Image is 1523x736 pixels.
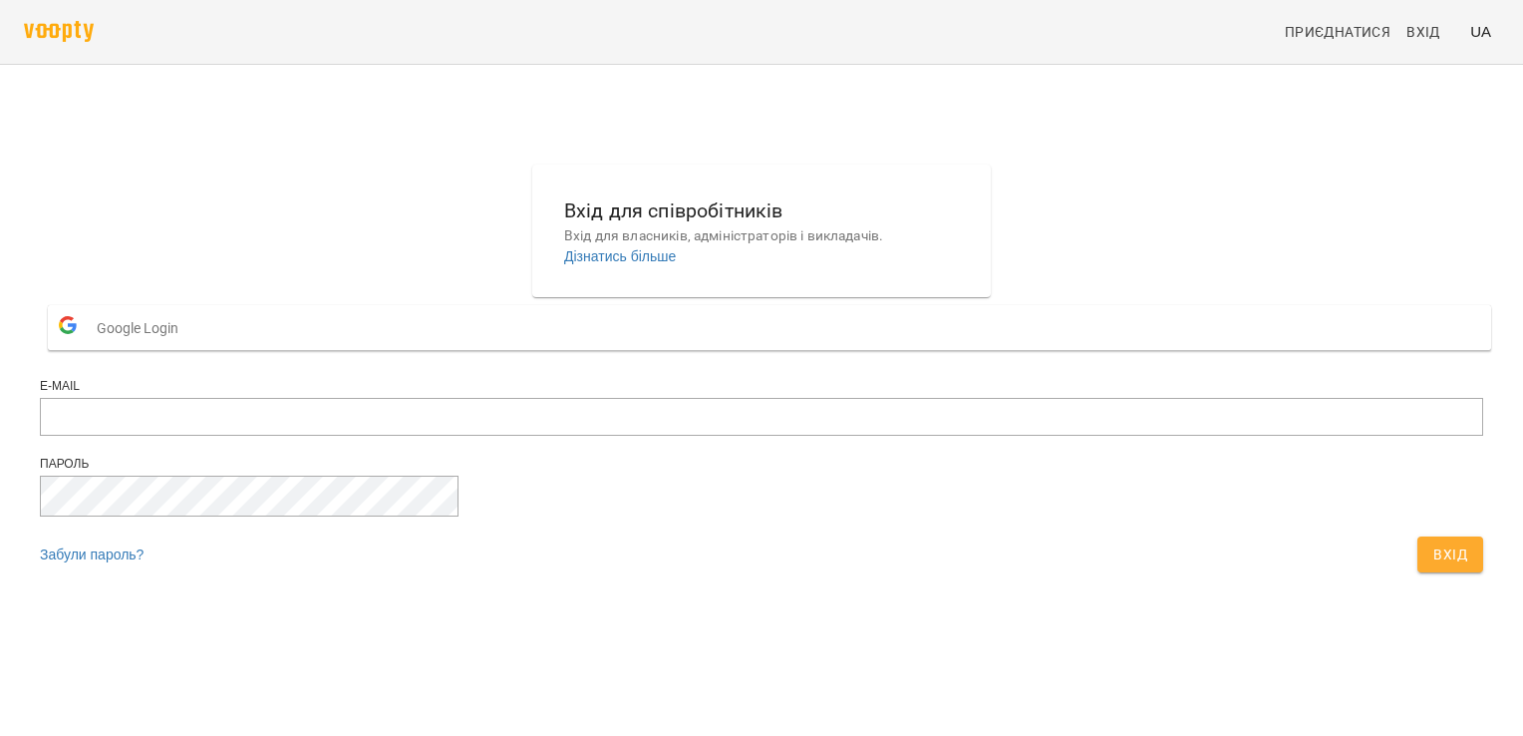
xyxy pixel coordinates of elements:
[564,195,959,226] h6: Вхід для співробітників
[40,378,1483,395] div: E-mail
[40,456,1483,473] div: Пароль
[1277,14,1398,50] a: Приєднатися
[97,308,188,348] span: Google Login
[48,305,1491,350] button: Google Login
[548,180,975,282] button: Вхід для співробітниківВхід для власників, адміністраторів і викладачів.Дізнатись більше
[564,226,959,246] p: Вхід для власників, адміністраторів і викладачів.
[1433,543,1467,566] span: Вхід
[24,21,94,42] img: voopty.png
[1398,14,1462,50] a: Вхід
[40,547,144,562] a: Забули пароль?
[1285,20,1390,44] span: Приєднатися
[1462,13,1499,50] button: UA
[1470,21,1491,42] span: UA
[1417,537,1483,572] button: Вхід
[1406,20,1440,44] span: Вхід
[564,248,676,264] a: Дізнатись більше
